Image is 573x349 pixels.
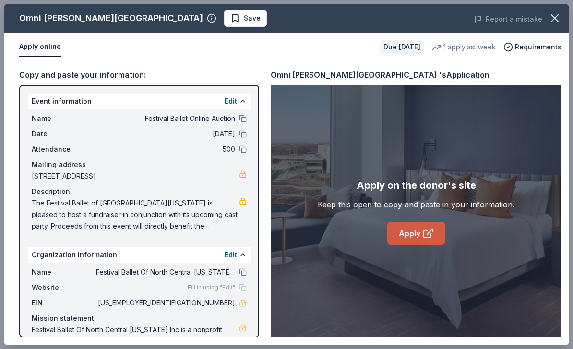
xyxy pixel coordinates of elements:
[28,94,251,109] div: Event information
[357,178,476,193] div: Apply on the donor's site
[96,297,235,309] span: [US_EMPLOYER_IDENTIFICATION_NUMBER]
[432,41,496,53] div: 1 apply last week
[96,128,235,140] span: [DATE]
[32,159,247,170] div: Mailing address
[224,10,267,27] button: Save
[244,12,261,24] span: Save
[387,222,445,245] a: Apply
[19,69,259,81] div: Copy and paste your information:
[515,41,561,53] span: Requirements
[318,199,514,210] div: Keep this open to copy and paste in your information.
[32,197,239,232] span: The Festival Ballet of [GEOGRAPHIC_DATA][US_STATE] is pleased to host a fundraiser in conjunction...
[96,266,235,278] span: Festival Ballet Of North Central [US_STATE] Inc
[32,282,96,293] span: Website
[19,11,203,26] div: Omni [PERSON_NAME][GEOGRAPHIC_DATA]
[188,284,235,291] span: Fill in using "Edit"
[32,128,96,140] span: Date
[225,249,237,261] button: Edit
[380,40,424,54] div: Due [DATE]
[96,113,235,124] span: Festival Ballet Online Auction
[32,186,247,197] div: Description
[32,266,96,278] span: Name
[32,313,247,324] div: Mission statement
[474,13,542,25] button: Report a mistake
[28,247,251,263] div: Organization information
[225,96,237,107] button: Edit
[96,144,235,155] span: 500
[32,170,239,182] span: [STREET_ADDRESS]
[271,69,489,81] div: Omni [PERSON_NAME][GEOGRAPHIC_DATA] 's Application
[32,297,96,309] span: EIN
[503,41,561,53] button: Requirements
[19,37,61,57] button: Apply online
[32,113,96,124] span: Name
[32,144,96,155] span: Attendance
